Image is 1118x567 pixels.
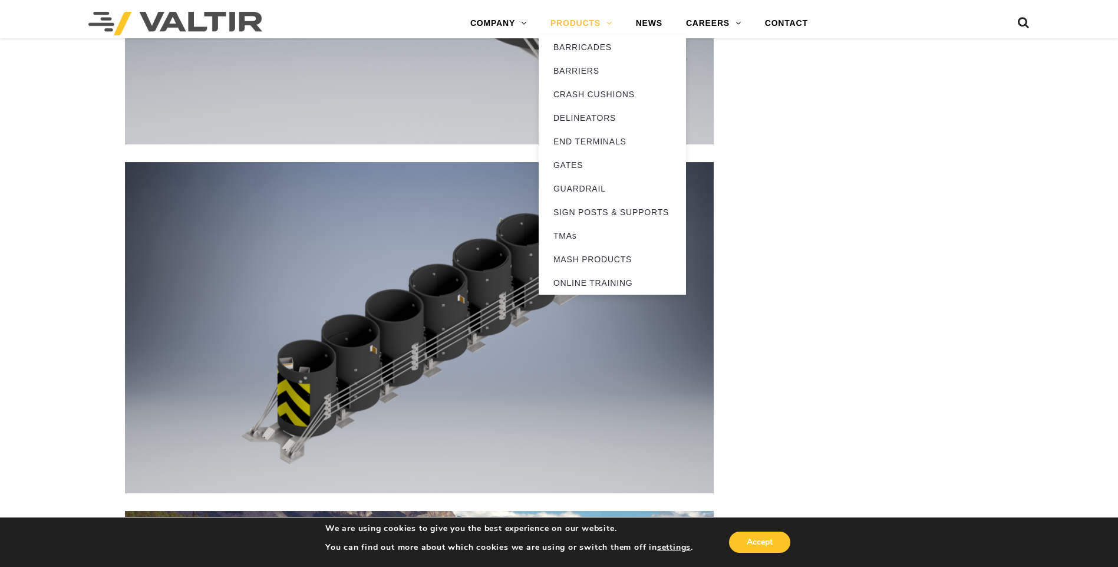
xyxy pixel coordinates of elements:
[674,12,753,35] a: CAREERS
[539,35,686,59] a: BARRICADES
[539,153,686,177] a: GATES
[753,12,820,35] a: CONTACT
[539,130,686,153] a: END TERMINALS
[657,542,691,553] button: settings
[539,177,686,200] a: GUARDRAIL
[539,59,686,83] a: BARRIERS
[624,12,674,35] a: NEWS
[539,106,686,130] a: DELINEATORS
[539,200,686,224] a: SIGN POSTS & SUPPORTS
[539,271,686,295] a: ONLINE TRAINING
[539,248,686,271] a: MASH PRODUCTS
[539,83,686,106] a: CRASH CUSHIONS
[539,224,686,248] a: TMAs
[729,532,790,553] button: Accept
[325,523,693,534] p: We are using cookies to give you the best experience on our website.
[88,12,262,35] img: Valtir
[539,12,624,35] a: PRODUCTS
[459,12,539,35] a: COMPANY
[325,542,693,553] p: You can find out more about which cookies we are using or switch them off in .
